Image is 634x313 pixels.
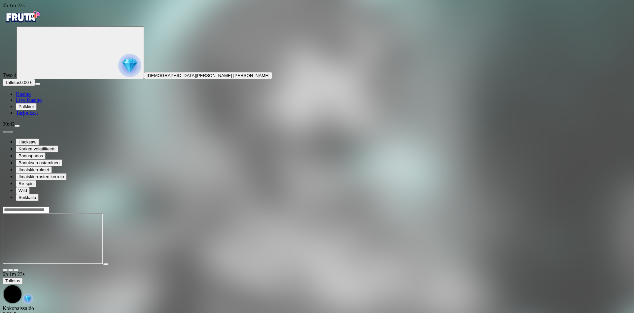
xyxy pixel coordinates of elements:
button: Ilmaiskierrokset [16,166,52,173]
span: Wild [18,188,27,193]
img: reward progress [118,54,141,77]
button: reward iconPalkkiot [16,103,37,110]
button: close icon [3,269,8,271]
button: Re-spin [16,180,36,187]
span: Ilmaiskierrokset [18,167,49,172]
button: Hacksaw [16,138,39,145]
button: fullscreen icon [13,269,18,271]
button: Seikkailu [16,194,39,201]
span: Re-spin [18,181,34,186]
a: gift-inverted iconTarjoukset [16,110,38,116]
span: 20:42 [3,121,15,127]
span: Hacksaw [18,139,36,144]
span: user session time [3,271,25,277]
iframe: Invictus [3,213,103,264]
button: [DEMOGRAPHIC_DATA][PERSON_NAME] [PERSON_NAME] [144,72,272,79]
button: Korkea volatiliteetti [16,145,58,152]
button: menu [15,125,20,127]
a: diamond iconKasino [16,91,31,97]
span: user session time [3,3,25,8]
img: Fruta [3,9,42,25]
span: Bonuksen ostaminen [18,160,59,165]
button: chevron-down icon [8,269,13,271]
button: Bonuksen ostaminen [16,159,62,166]
button: Wild [16,187,30,194]
span: Seikkailu [18,195,36,200]
span: Palkkiot [18,104,34,109]
button: Ilmaiskierrosten kerroin [16,173,67,180]
span: Ilmaiskierrosten kerroin [18,174,64,179]
span: 0.00 € [20,80,32,85]
button: Bonuspanos [16,152,46,159]
input: Search [3,207,50,213]
a: poker-chip iconLive Kasino [16,97,42,103]
button: next slide [8,131,13,133]
span: Bonuspanos [18,153,43,158]
span: Talletus [5,80,20,85]
span: Talletus [5,278,20,283]
a: Fruta [3,20,42,26]
span: Kasino [16,91,31,97]
button: reward progress [17,26,144,79]
button: prev slide [3,131,8,133]
span: [DEMOGRAPHIC_DATA][PERSON_NAME] [PERSON_NAME] [147,73,269,78]
button: Talletus [3,277,23,284]
button: Talletusplus icon0.00 € [3,79,35,86]
nav: Primary [3,9,631,116]
span: Korkea volatiliteetti [18,146,55,151]
img: reward-icon [22,293,33,304]
span: Tarjoukset [16,110,38,116]
span: Taso 4 [3,72,17,78]
button: play icon [103,263,108,265]
div: Game menu [3,271,631,305]
span: Live Kasino [16,97,42,103]
button: menu [35,83,40,85]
